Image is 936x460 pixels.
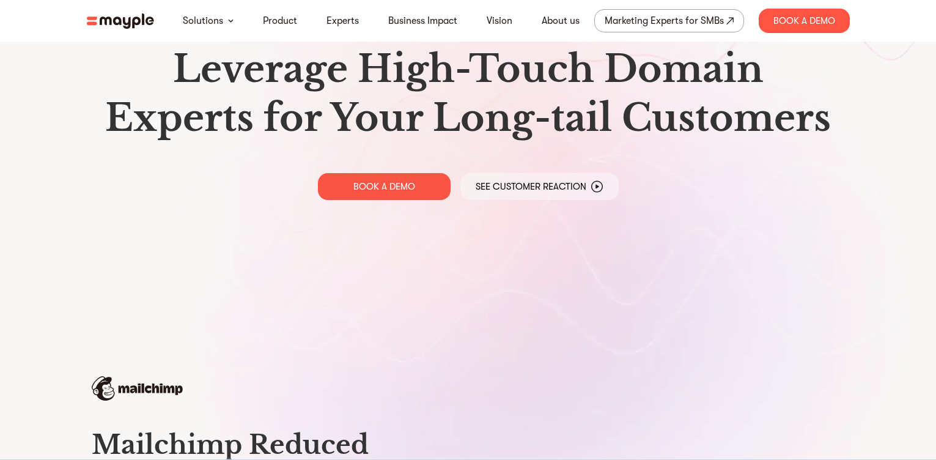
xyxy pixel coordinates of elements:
[228,19,234,23] img: arrow-down
[183,13,223,28] a: Solutions
[97,45,840,143] h1: Leverage High-Touch Domain Experts for Your Long-tail Customers
[326,13,359,28] a: Experts
[353,180,415,193] p: BOOK A DEMO
[318,173,451,200] a: BOOK A DEMO
[605,12,724,29] div: Marketing Experts for SMBs
[759,9,850,33] div: Book A Demo
[594,9,744,32] a: Marketing Experts for SMBs
[476,180,586,193] p: See Customer Reaction
[388,13,457,28] a: Business Impact
[487,13,512,28] a: Vision
[263,13,297,28] a: Product
[542,13,580,28] a: About us
[92,376,183,401] img: mailchimp-logo
[460,173,619,200] a: See Customer Reaction
[87,13,154,29] img: mayple-logo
